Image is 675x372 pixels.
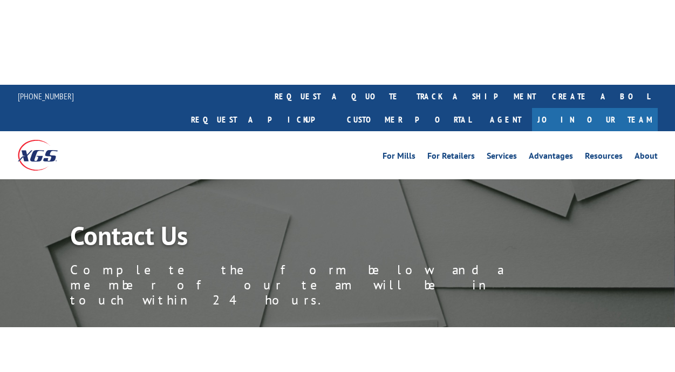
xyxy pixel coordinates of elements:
[70,222,556,254] h1: Contact Us
[339,108,479,131] a: Customer Portal
[18,91,74,102] a: [PHONE_NUMBER]
[408,85,544,108] a: track a shipment
[427,152,475,164] a: For Retailers
[487,152,517,164] a: Services
[183,108,339,131] a: Request a pickup
[585,152,623,164] a: Resources
[529,152,573,164] a: Advantages
[267,85,408,108] a: request a quote
[532,108,658,131] a: Join Our Team
[544,85,658,108] a: Create a BOL
[383,152,415,164] a: For Mills
[70,262,556,308] p: Complete the form below and a member of our team will be in touch within 24 hours.
[635,152,658,164] a: About
[479,108,532,131] a: Agent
